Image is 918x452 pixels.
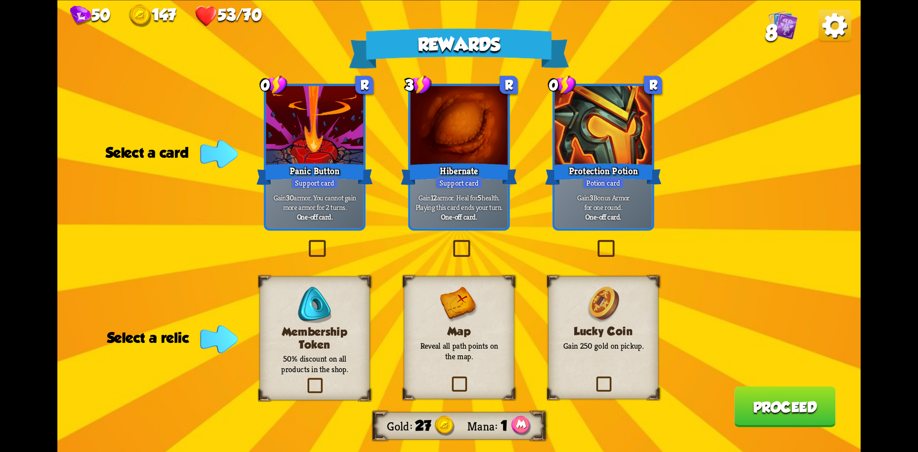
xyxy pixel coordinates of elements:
div: R [355,76,373,94]
p: Gain 250 gold on pickup. [558,340,648,351]
b: 12 [431,193,437,202]
b: 5 [478,193,481,202]
h3: Membership Token [270,325,360,351]
div: R [644,76,662,94]
img: indicator-arrow.png [200,140,238,168]
div: Panic Button [256,161,373,187]
div: Select a relic [107,330,233,346]
p: Gain Bonus Armor for one round. [557,193,649,212]
p: 50% discount on all products in the shop. [270,353,360,375]
p: Gain armor. Heal for health. Playing this card ends your turn. [413,193,505,212]
div: View all the cards in your deck [768,10,798,42]
button: Proceed [734,386,836,427]
img: ManaPoints.png [511,416,531,436]
div: Support card [435,176,482,188]
img: LuckyCoin.png [588,287,620,323]
div: Mana [467,418,501,433]
div: Gold [129,4,176,27]
img: MembershipToken.png [298,287,331,323]
b: 3 [590,193,593,202]
div: 0 [261,75,288,95]
p: Gain armor. You cannot gain more armor for 2 turns. [269,193,361,212]
img: Cards_Icon.png [768,10,798,40]
img: indicator-arrow.png [200,325,238,353]
h3: Map [415,325,504,338]
b: One-off card. [441,212,477,221]
div: Hibernate [401,161,517,187]
h3: Lucky Coin [558,325,648,338]
div: Potion card [582,176,624,188]
img: Map.png [440,287,478,323]
div: R [500,76,518,94]
b: 30 [286,193,294,202]
div: Support card [291,176,339,188]
img: health.png [195,4,217,27]
img: gem.png [70,6,91,26]
div: Rewards [349,28,569,68]
div: Health [195,4,261,27]
div: Gold [387,418,415,433]
span: 8 [765,20,777,44]
div: 3 [405,75,432,95]
div: Protection Potion [545,161,662,187]
img: gold.png [129,4,152,27]
span: 1 [501,418,507,434]
p: Reveal all path points on the map. [415,340,504,361]
b: One-off card. [297,212,333,221]
img: OptionsButton.png [819,10,851,42]
span: 27 [415,418,431,434]
div: 0 [549,75,576,95]
div: Gems [70,5,110,26]
div: Select a card [106,144,233,161]
b: One-off card. [585,212,621,221]
img: gold.png [435,416,455,436]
